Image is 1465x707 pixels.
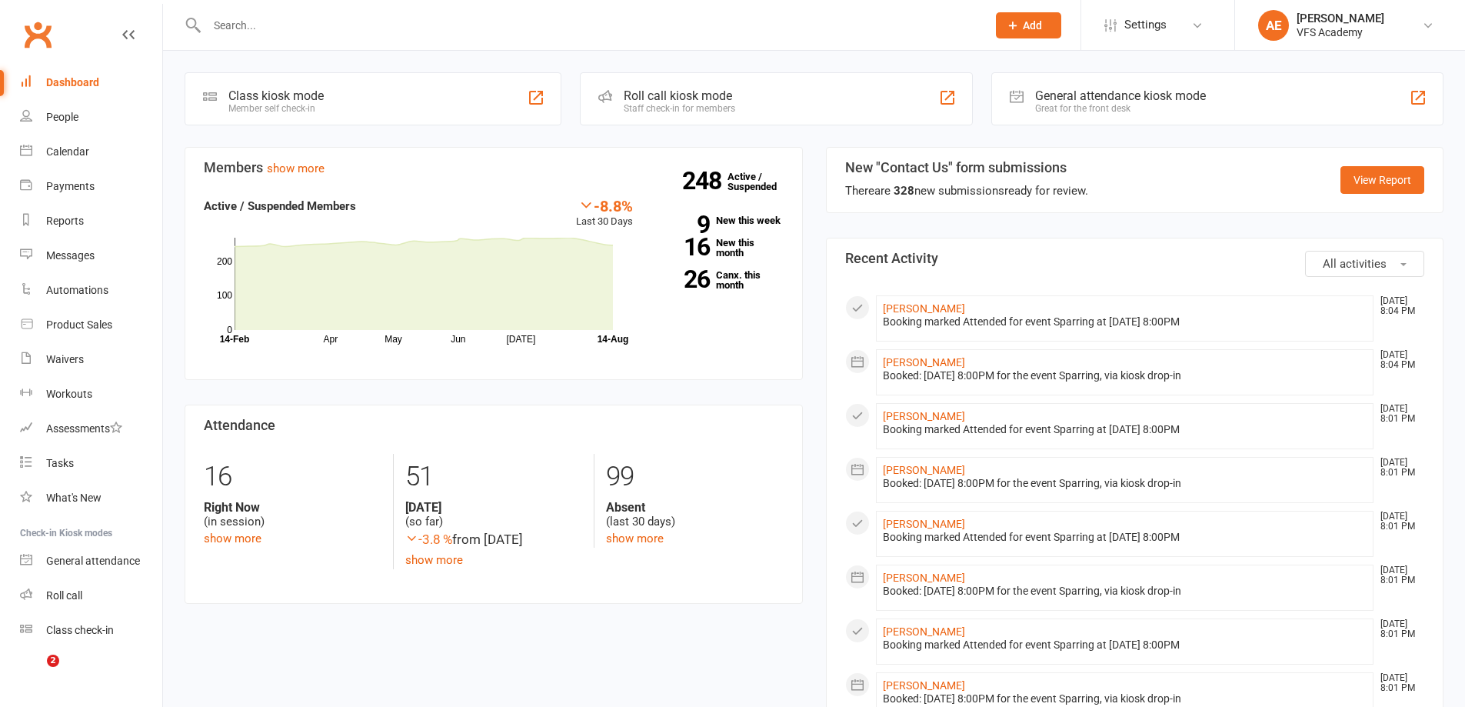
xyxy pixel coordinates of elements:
[405,532,452,547] span: -3.8 %
[883,356,965,369] a: [PERSON_NAME]
[267,162,325,175] a: show more
[20,65,162,100] a: Dashboard
[20,135,162,169] a: Calendar
[883,572,965,584] a: [PERSON_NAME]
[204,160,784,175] h3: Members
[46,624,114,636] div: Class check-in
[20,238,162,273] a: Messages
[1373,565,1423,585] time: [DATE] 8:01 PM
[883,639,1367,652] div: Booking marked Attended for event Sparring at [DATE] 8:00PM
[656,270,784,290] a: 26Canx. this month
[46,589,82,602] div: Roll call
[405,529,582,550] div: from [DATE]
[204,532,261,545] a: show more
[624,88,735,103] div: Roll call kiosk mode
[405,500,582,529] div: (so far)
[1297,12,1384,25] div: [PERSON_NAME]
[20,273,162,308] a: Automations
[20,342,162,377] a: Waivers
[883,679,965,692] a: [PERSON_NAME]
[883,410,965,422] a: [PERSON_NAME]
[1373,673,1423,693] time: [DATE] 8:01 PM
[883,531,1367,544] div: Booking marked Attended for event Sparring at [DATE] 8:00PM
[656,238,784,258] a: 16New this month
[46,180,95,192] div: Payments
[883,423,1367,436] div: Booking marked Attended for event Sparring at [DATE] 8:00PM
[1373,296,1423,316] time: [DATE] 8:04 PM
[204,500,381,529] div: (in session)
[1323,257,1387,271] span: All activities
[46,76,99,88] div: Dashboard
[1373,619,1423,639] time: [DATE] 8:01 PM
[1373,404,1423,424] time: [DATE] 8:01 PM
[1373,512,1423,532] time: [DATE] 8:01 PM
[204,500,381,515] strong: Right Now
[845,182,1088,200] div: There are new submissions ready for review.
[996,12,1061,38] button: Add
[46,353,84,365] div: Waivers
[20,446,162,481] a: Tasks
[883,585,1367,598] div: Booked: [DATE] 8:00PM for the event Sparring, via kiosk drop-in
[1023,19,1042,32] span: Add
[46,492,102,504] div: What's New
[18,15,57,54] a: Clubworx
[204,199,356,213] strong: Active / Suspended Members
[405,454,582,500] div: 51
[202,15,976,36] input: Search...
[1035,88,1206,103] div: General attendance kiosk mode
[1297,25,1384,39] div: VFS Academy
[228,103,324,114] div: Member self check-in
[20,377,162,412] a: Workouts
[883,692,1367,705] div: Booked: [DATE] 8:00PM for the event Sparring, via kiosk drop-in
[46,215,84,227] div: Reports
[228,88,324,103] div: Class kiosk mode
[47,655,59,667] span: 2
[1373,350,1423,370] time: [DATE] 8:04 PM
[1035,103,1206,114] div: Great for the front desk
[20,169,162,204] a: Payments
[883,302,965,315] a: [PERSON_NAME]
[624,103,735,114] div: Staff check-in for members
[728,160,795,203] a: 248Active / Suspended
[15,655,52,692] iframe: Intercom live chat
[576,197,633,214] div: -8.8%
[20,544,162,579] a: General attendance kiosk mode
[656,215,784,225] a: 9New this week
[46,145,89,158] div: Calendar
[606,454,783,500] div: 99
[20,204,162,238] a: Reports
[1258,10,1289,41] div: AE
[46,388,92,400] div: Workouts
[46,422,122,435] div: Assessments
[1373,458,1423,478] time: [DATE] 8:01 PM
[606,532,664,545] a: show more
[656,213,710,236] strong: 9
[20,481,162,515] a: What's New
[46,318,112,331] div: Product Sales
[656,268,710,291] strong: 26
[883,315,1367,328] div: Booking marked Attended for event Sparring at [DATE] 8:00PM
[883,477,1367,490] div: Booked: [DATE] 8:00PM for the event Sparring, via kiosk drop-in
[883,464,965,476] a: [PERSON_NAME]
[1305,251,1424,277] button: All activities
[20,100,162,135] a: People
[883,518,965,530] a: [PERSON_NAME]
[405,500,582,515] strong: [DATE]
[1340,166,1424,194] a: View Report
[46,555,140,567] div: General attendance
[606,500,783,529] div: (last 30 days)
[405,553,463,567] a: show more
[883,625,965,638] a: [PERSON_NAME]
[46,457,74,469] div: Tasks
[894,184,914,198] strong: 328
[576,197,633,230] div: Last 30 Days
[20,613,162,648] a: Class kiosk mode
[845,160,1088,175] h3: New "Contact Us" form submissions
[20,412,162,446] a: Assessments
[204,418,784,433] h3: Attendance
[204,454,381,500] div: 16
[883,369,1367,382] div: Booked: [DATE] 8:00PM for the event Sparring, via kiosk drop-in
[46,249,95,262] div: Messages
[46,284,108,296] div: Automations
[1124,8,1167,42] span: Settings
